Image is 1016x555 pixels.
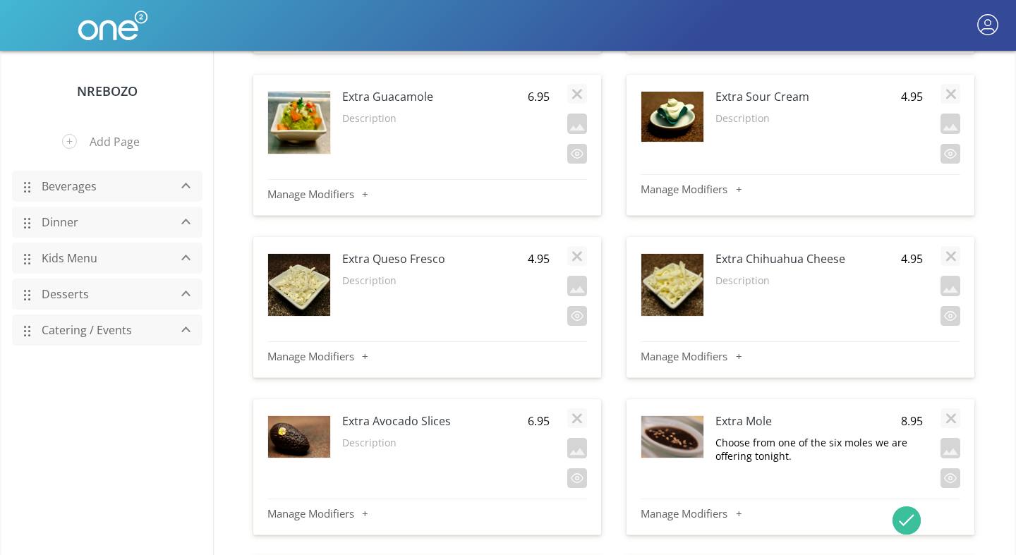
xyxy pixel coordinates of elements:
button: Exclude this item when you publish your menu [567,144,587,164]
p: Description [342,436,550,449]
img: Image Preview [268,254,330,316]
button: Add an image to this item [567,114,587,133]
button: Exclude this item when you publish your menu [941,144,960,164]
button: Manage Modifiers [641,506,960,520]
button: Add an image to this item [567,438,587,458]
h4: Extra Queso Fresco [342,251,508,267]
span: 6.95 [514,413,550,429]
button: Exclude this item when you publish your menu [567,306,587,326]
span: 4.95 [888,251,923,267]
button: Manage Modifiers [641,182,960,196]
button: Manage Modifiers [267,506,587,520]
h4: Extra Mole [715,413,881,429]
button: Add Page [52,123,163,160]
span: 4.95 [888,89,923,104]
span: 4.95 [514,251,550,267]
button: Manage Modifiers [267,349,587,363]
p: Description [715,111,923,125]
img: Image Preview [268,92,330,154]
a: Catering / Events [35,317,169,343]
p: Choose from one of the six moles we are offering tonight. [715,436,923,463]
a: NRebozo [77,83,138,99]
a: Kids Menu [35,245,169,272]
img: Image Preview [268,416,330,458]
p: Description [342,111,550,125]
h4: Extra Avocado Slices [342,413,508,429]
button: Add an image to this item [941,438,960,458]
p: Description [342,274,550,287]
h4: Extra Chihuahua Cheese [715,251,881,267]
span: 8.95 [888,413,923,429]
h4: Extra Sour Cream [715,89,881,104]
a: Beverages [35,173,169,200]
img: Image Preview [641,416,703,458]
img: Image Preview [641,254,703,316]
a: Dinner [35,209,169,236]
a: Desserts [35,281,169,307]
p: Description [715,274,923,287]
button: Add an image to this item [567,276,587,295]
h4: Extra Guacamole [342,89,508,104]
img: Image Preview [641,92,703,141]
button: Exclude this item when you publish your menu [941,468,960,488]
button: Manage Modifiers [267,187,587,201]
button: Add an image to this item [941,114,960,133]
span: 6.95 [514,89,550,104]
button: Exclude this item when you publish your menu [567,468,587,488]
button: Add an image to this item [941,276,960,295]
button: Exclude this item when you publish your menu [941,306,960,326]
button: Manage Modifiers [641,349,960,363]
